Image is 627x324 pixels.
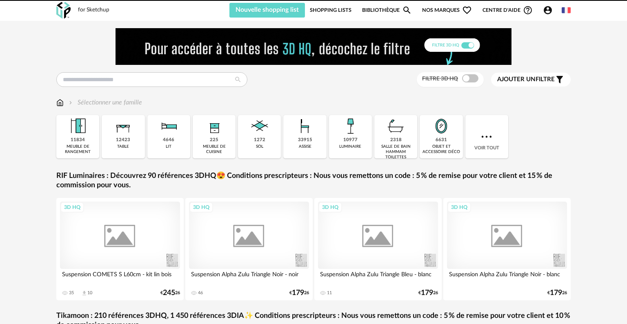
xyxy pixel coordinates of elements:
button: Nouvelle shopping list [229,3,305,18]
button: Ajouter unfiltre Filter icon [491,73,571,87]
div: 11834 [71,137,85,143]
div: € 26 [160,290,180,296]
div: 225 [210,137,218,143]
div: 1272 [254,137,265,143]
div: € 26 [418,290,438,296]
div: lit [166,144,171,149]
div: sol [256,144,263,149]
span: Download icon [81,290,87,296]
img: Rangement.png [203,115,225,137]
div: 12423 [116,137,130,143]
span: Centre d'aideHelp Circle Outline icon [482,5,533,15]
div: 3D HQ [447,202,471,213]
span: Filter icon [555,75,565,84]
span: Ajouter un [497,76,536,82]
img: Miroir.png [430,115,452,137]
span: 179 [292,290,304,296]
img: svg+xml;base64,PHN2ZyB3aWR0aD0iMTYiIGhlaWdodD0iMTYiIHZpZXdCb3g9IjAgMCAxNiAxNiIgZmlsbD0ibm9uZSIgeG... [67,98,74,107]
img: fr [562,6,571,15]
div: Suspension COMETS S L60cm - kit lin bois [60,269,180,285]
div: assise [299,144,311,149]
a: 3D HQ Suspension Alpha Zulu Triangle Noir - blanc €17926 [443,198,571,300]
div: luminaire [339,144,361,149]
img: FILTRE%20HQ%20NEW_V1%20(4).gif [116,28,511,65]
div: Suspension Alpha Zulu Triangle Bleu - blanc [318,269,438,285]
div: 6631 [436,137,447,143]
div: 3D HQ [189,202,213,213]
span: Account Circle icon [543,5,553,15]
img: Literie.png [158,115,180,137]
span: filtre [497,75,555,84]
div: 10 [87,290,92,296]
img: OXP [56,2,71,19]
img: svg+xml;base64,PHN2ZyB3aWR0aD0iMTYiIGhlaWdodD0iMTciIHZpZXdCb3g9IjAgMCAxNiAxNyIgZmlsbD0ibm9uZSIgeG... [56,98,64,107]
div: 11 [327,290,332,296]
div: Voir tout [465,115,508,158]
div: 4646 [163,137,174,143]
span: Magnify icon [402,5,412,15]
div: 3D HQ [318,202,342,213]
img: Table.png [112,115,134,137]
img: more.7b13dc1.svg [479,129,494,144]
div: 3D HQ [60,202,84,213]
a: 3D HQ Suspension Alpha Zulu Triangle Bleu - blanc 11 €17926 [314,198,442,300]
span: Help Circle Outline icon [523,5,533,15]
div: Suspension Alpha Zulu Triangle Noir - blanc [447,269,567,285]
span: Nos marques [422,3,472,18]
div: Sélectionner une famille [67,98,142,107]
div: 10977 [343,137,358,143]
img: Salle%20de%20bain.png [385,115,407,137]
a: Shopping Lists [310,3,351,18]
div: 35 [69,290,74,296]
div: € 26 [289,290,309,296]
div: 33915 [298,137,312,143]
a: 3D HQ Suspension Alpha Zulu Triangle Noir - noir 46 €17926 [185,198,313,300]
a: BibliothèqueMagnify icon [362,3,412,18]
span: 245 [163,290,175,296]
div: 46 [198,290,203,296]
img: Luminaire.png [339,115,361,137]
div: meuble de rangement [59,144,97,155]
span: 179 [550,290,562,296]
a: 3D HQ Suspension COMETS S L60cm - kit lin bois 35 Download icon 10 €24526 [56,198,184,300]
img: Meuble%20de%20rangement.png [67,115,89,137]
span: Heart Outline icon [462,5,472,15]
span: Account Circle icon [543,5,556,15]
span: Nouvelle shopping list [236,7,299,13]
div: for Sketchup [78,7,109,14]
div: € 26 [547,290,567,296]
div: table [117,144,129,149]
div: salle de bain hammam toilettes [377,144,415,160]
a: RIF Luminaires : Découvrez 90 références 3DHQ😍 Conditions prescripteurs : Nous vous remettons un ... [56,171,571,191]
div: Suspension Alpha Zulu Triangle Noir - noir [189,269,309,285]
span: Filtre 3D HQ [422,76,458,82]
img: Sol.png [249,115,271,137]
span: 179 [421,290,433,296]
div: 2318 [390,137,402,143]
img: Assise.png [294,115,316,137]
div: meuble de cuisine [195,144,233,155]
div: objet et accessoire déco [422,144,460,155]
